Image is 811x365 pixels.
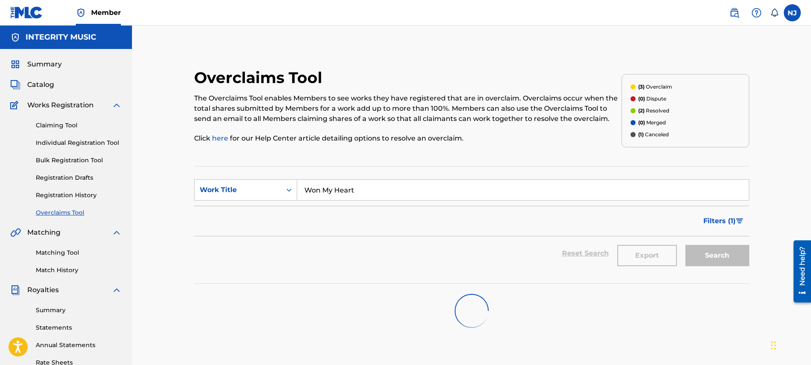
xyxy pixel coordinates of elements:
a: Claiming Tool [36,121,122,130]
p: Overclaim [638,83,672,91]
img: search [729,8,739,18]
a: Registration History [36,191,122,200]
p: The Overclaims Tool enables Members to see works they have registered that are in overclaim. Over... [194,93,622,124]
img: Works Registration [10,100,21,110]
a: Public Search [726,4,743,21]
span: Catalog [27,80,54,90]
a: Statements [36,323,122,332]
span: (3) [638,83,645,90]
a: Annual Statements [36,341,122,350]
span: (0) [638,119,645,126]
img: help [751,8,762,18]
img: Royalties [10,285,20,295]
p: Dispute [638,95,666,103]
a: CatalogCatalog [10,80,54,90]
img: Matching [10,227,21,238]
span: Filters ( 1 ) [703,216,736,226]
img: Catalog [10,80,20,90]
span: (1) [638,131,644,138]
img: MLC Logo [10,6,43,19]
a: Registration Drafts [36,173,122,182]
span: Royalties [27,285,59,295]
h2: Overclaims Tool [194,68,327,87]
a: Overclaims Tool [36,208,122,217]
span: Works Registration [27,100,94,110]
img: preloader [452,291,491,330]
iframe: Resource Center [787,237,811,305]
a: here [212,134,228,142]
a: SummarySummary [10,59,62,69]
p: Canceled [638,131,669,138]
span: (2) [638,107,645,114]
button: Filters (1) [698,210,749,232]
a: Bulk Registration Tool [36,156,122,165]
img: expand [112,227,122,238]
img: Top Rightsholder [76,8,86,18]
a: Individual Registration Tool [36,138,122,147]
p: Resolved [638,107,669,115]
img: expand [112,285,122,295]
span: Matching [27,227,60,238]
span: Summary [27,59,62,69]
img: Accounts [10,32,20,43]
p: Click for our Help Center article detailing options to resolve an overclaim. [194,133,622,144]
div: User Menu [784,4,801,21]
p: Merged [638,119,666,126]
a: Summary [36,306,122,315]
iframe: Chat Widget [768,324,811,365]
img: Summary [10,59,20,69]
a: Match History [36,266,122,275]
div: Notifications [770,9,779,17]
div: Drag [771,333,776,358]
img: filter [736,218,743,224]
div: Work Title [200,185,276,195]
h5: INTEGRITY MUSIC [26,32,96,42]
span: (0) [638,95,645,102]
form: Search Form [194,179,749,270]
a: Matching Tool [36,248,122,257]
div: Help [748,4,765,21]
img: expand [112,100,122,110]
span: Member [91,8,121,17]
